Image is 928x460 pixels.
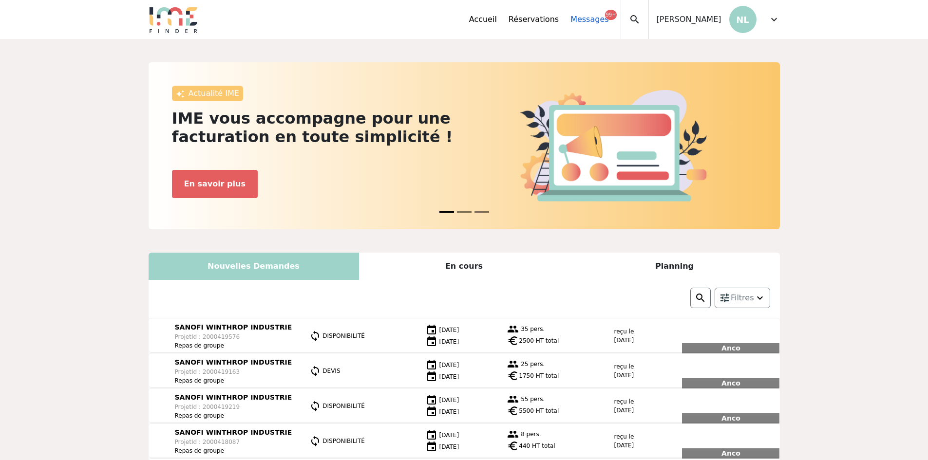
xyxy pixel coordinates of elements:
[521,325,545,332] span: 35 pers.
[175,376,292,385] p: Repas de groupe
[322,332,365,339] span: DISPONIBILITÉ
[507,370,519,382] span: euro
[426,336,437,348] img: date.png
[175,438,292,446] p: ProjetId : 2000418087
[175,332,292,341] p: ProjetId : 2000419576
[439,432,459,439] span: [DATE]
[426,429,437,441] img: date.png
[507,393,519,405] img: group.png
[519,442,555,450] span: 440 HT total
[175,403,292,411] p: ProjetId : 2000419219
[359,253,569,280] div: En cours
[682,343,779,353] p: Anco
[439,408,459,415] span: [DATE]
[175,341,292,350] p: Repas de groupe
[149,253,359,280] div: Nouvelles Demandes
[322,403,365,409] span: DISPONIBILITÉ
[657,14,721,25] span: [PERSON_NAME]
[474,206,489,218] button: News 2
[519,371,559,380] span: 1750 HT total
[426,394,437,406] img: date.png
[507,323,519,335] img: group.png
[309,330,321,342] img: statut.png
[570,14,608,25] a: Messages99+
[614,397,634,415] p: reçu le [DATE]
[695,292,706,304] img: search.png
[521,430,541,437] span: 8 pers.
[507,428,519,440] img: group.png
[439,373,459,380] span: [DATE]
[507,440,519,452] span: euro
[507,405,519,417] span: euro
[426,371,437,383] img: date.png
[175,446,292,455] p: Repas de groupe
[309,435,321,447] img: statut.png
[439,443,459,450] span: [DATE]
[439,362,459,368] span: [DATE]
[149,318,780,353] a: SANOFI WINTHROP INDUSTRIE ProjetId : 2000419576 Repas de groupe DISPONIBILITÉ [DATE] [DATE] 35 pe...
[151,430,173,452] img: 104843_1.png
[439,206,454,218] button: News 0
[605,10,616,20] div: 99+
[322,368,340,374] span: DEVIS
[768,14,780,25] span: expand_more
[149,6,198,33] img: Logo.png
[507,335,519,347] span: euro
[151,325,173,347] img: 104843_1.png
[521,395,545,402] span: 55 pers.
[426,324,437,336] img: date.png
[614,327,634,345] p: reçu le [DATE]
[176,90,185,98] img: awesome.png
[520,90,707,201] img: actu.png
[426,441,437,453] img: date.png
[175,427,292,438] p: SANOFI WINTHROP INDUSTRIE
[426,359,437,371] img: date.png
[507,358,519,370] img: group.png
[682,448,779,459] p: Anco
[629,14,641,25] span: search
[439,338,459,345] span: [DATE]
[509,14,559,25] a: Réservations
[149,353,780,388] a: SANOFI WINTHROP INDUSTRIE ProjetId : 2000419163 Repas de groupe DEVIS [DATE] [DATE] 25 pers. euro...
[172,109,458,147] h2: IME vous accompagne pour une facturation en toute simplicité !
[426,406,437,418] img: date.png
[614,362,634,380] p: reçu le [DATE]
[682,378,779,388] p: Anco
[175,357,292,368] p: SANOFI WINTHROP INDUSTRIE
[175,322,292,332] p: SANOFI WINTHROP INDUSTRIE
[175,392,292,403] p: SANOFI WINTHROP INDUSTRIE
[309,400,321,412] img: statut.png
[309,365,321,377] img: statut.png
[149,388,780,423] a: SANOFI WINTHROP INDUSTRIE ProjetId : 2000419219 Repas de groupe DISPONIBILITÉ [DATE] [DATE] 55 pe...
[439,397,459,404] span: [DATE]
[322,438,365,444] span: DISPONIBILITÉ
[469,14,497,25] a: Accueil
[149,423,780,459] a: SANOFI WINTHROP INDUSTRIE ProjetId : 2000418087 Repas de groupe DISPONIBILITÉ [DATE] [DATE] 8 per...
[754,292,766,304] img: arrow_down.png
[519,336,559,345] span: 2500 HT total
[439,327,459,333] span: [DATE]
[172,86,243,101] div: Actualité IME
[521,360,545,367] span: 25 pers.
[519,406,559,415] span: 5500 HT total
[569,253,780,280] div: Planning
[151,395,173,417] img: 104843_1.png
[719,292,731,304] img: setting.png
[457,206,472,218] button: News 1
[729,6,757,33] p: NL
[682,413,779,423] p: Anco
[175,411,292,420] p: Repas de groupe
[614,432,634,450] p: reçu le [DATE]
[172,170,258,198] button: En savoir plus
[175,368,292,376] p: ProjetId : 2000419163
[731,292,754,304] span: Filtres
[151,360,173,382] img: 104843_1.png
